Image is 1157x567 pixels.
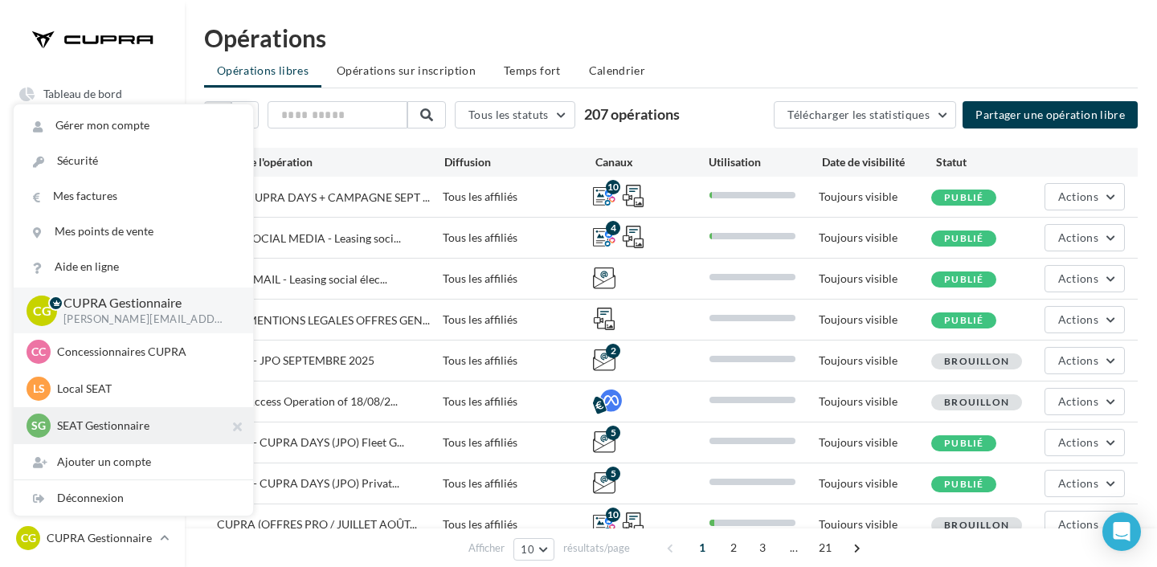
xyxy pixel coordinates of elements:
[10,186,175,215] a: Visibilité locale
[57,344,234,360] p: Concessionnaires CUPRA
[819,516,931,532] div: Toujours visible
[10,114,175,143] a: Opérations
[721,535,746,561] span: 2
[1058,476,1098,490] span: Actions
[247,313,430,327] span: MENTIONS LEGALES OFFRES GEN...
[1058,190,1098,203] span: Actions
[10,293,175,322] a: Campagnes
[10,150,175,180] a: Boîte de réception 99+
[13,523,172,553] a: CG CUPRA Gestionnaire
[1058,517,1098,531] span: Actions
[936,154,1049,170] div: Statut
[217,394,398,408] span: Open Access Operation of 18/08/2...
[33,301,51,320] span: CG
[57,381,234,397] p: Local SEAT
[247,231,401,245] span: SOCIAL MEDIA - Leasing soci...
[443,271,593,287] div: Tous les affiliés
[31,418,46,434] span: SG
[812,535,839,561] span: 21
[10,329,175,373] a: PLV et print personnalisable
[819,434,931,451] div: Toujours visible
[606,467,620,481] div: 5
[217,353,374,367] span: EMAIL - JPO SEPTEMBRE 2025
[819,475,931,492] div: Toujours visible
[606,180,620,194] div: 10
[787,108,930,121] span: Télécharger les statistiques
[217,517,417,531] span: CUPRA (OFFRES PRO / JUILLET AOÛT...
[443,516,593,532] div: Tous les affiliés
[204,26,1138,50] div: Opérations
[963,101,1138,128] button: Partager une opération libre
[606,426,620,440] div: 5
[21,530,36,546] span: CG
[504,63,561,77] span: Temps fort
[57,418,234,434] p: SEAT Gestionnaire
[944,437,983,449] span: Publié
[47,530,153,546] p: CUPRA Gestionnaire
[63,294,227,312] p: CUPRA Gestionnaire
[443,434,593,451] div: Tous les affiliés
[217,435,404,449] span: EMAIL - CUPRA DAYS (JPO) Fleet G...
[944,519,1009,531] span: Brouillon
[819,353,931,369] div: Toujours visible
[1045,224,1125,251] button: Actions
[443,189,593,205] div: Tous les affiliés
[1058,353,1098,367] span: Actions
[43,87,122,100] span: Tableau de bord
[468,540,505,556] span: Afficher
[10,258,175,287] a: Équipe
[1045,429,1125,456] button: Actions
[443,475,593,492] div: Tous les affiliés
[563,540,630,556] span: résultats/page
[247,272,387,286] span: EMAIL - Leasing social élec...
[822,154,935,170] div: Date de visibilité
[944,478,983,490] span: Publié
[589,63,646,77] span: Calendrier
[1045,347,1125,374] button: Actions
[33,381,45,397] span: LS
[1045,306,1125,333] button: Actions
[944,232,983,244] span: Publié
[455,101,575,128] button: Tous les statuts
[217,476,399,490] span: EMAIL - CUPRA DAYS (JPO) Privat...
[14,214,253,249] a: Mes points de vente
[14,444,253,479] div: Ajouter un compte
[1058,394,1098,408] span: Actions
[606,508,620,522] div: 10
[944,273,983,285] span: Publié
[63,312,227,327] p: [PERSON_NAME][EMAIL_ADDRESS][DOMAIN_NAME]
[14,178,253,214] a: Mes factures
[513,538,554,561] button: 10
[944,314,983,326] span: Publié
[595,154,709,170] div: Canaux
[468,108,549,121] span: Tous les statuts
[584,105,680,123] span: 207 opérations
[14,108,253,143] a: Gérer mon compte
[819,189,931,205] div: Toujours visible
[443,394,593,410] div: Tous les affiliés
[337,63,476,77] span: Opérations sur inscription
[217,154,444,170] div: Nom de l'opération
[1045,511,1125,538] button: Actions
[247,190,430,204] span: CUPRA DAYS + CAMPAGNE SEPT ...
[1045,470,1125,497] button: Actions
[709,154,822,170] div: Utilisation
[521,543,534,556] span: 10
[1058,271,1098,285] span: Actions
[31,344,46,360] span: CC
[14,249,253,284] a: Aide en ligne
[14,143,253,178] a: Sécurité
[774,101,956,128] button: Télécharger les statistiques
[1058,312,1098,326] span: Actions
[689,535,715,561] span: 1
[944,396,1009,408] span: Brouillon
[606,344,620,358] div: 2
[14,480,253,516] div: Déconnexion
[1058,230,1098,244] span: Actions
[443,353,593,369] div: Tous les affiliés
[444,154,595,170] div: Diffusion
[1102,512,1141,551] div: Open Intercom Messenger
[781,535,807,561] span: ...
[1045,388,1125,415] button: Actions
[819,230,931,246] div: Toujours visible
